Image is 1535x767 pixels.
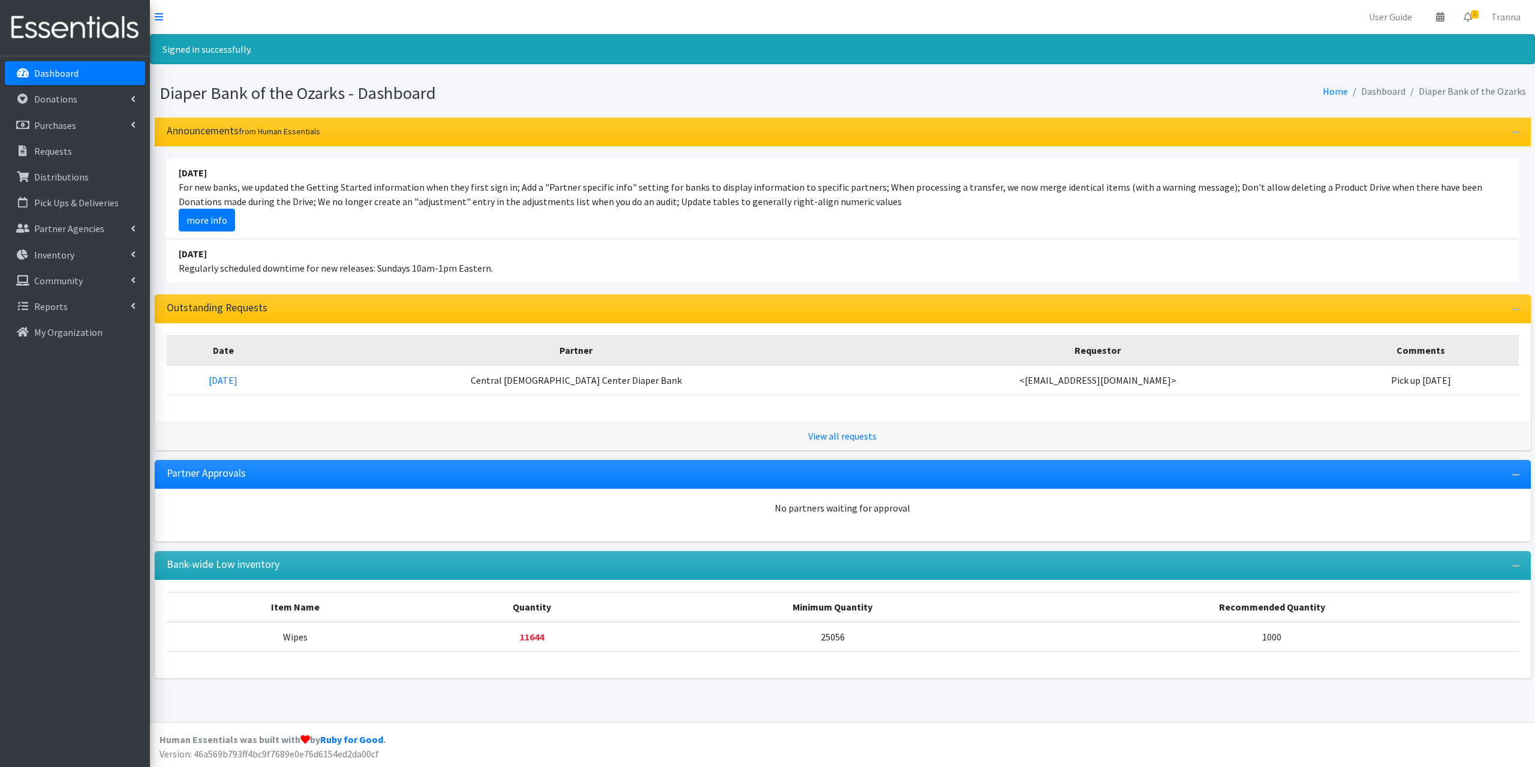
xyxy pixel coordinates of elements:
[34,300,68,312] p: Reports
[179,209,235,231] a: more info
[150,34,1535,64] div: Signed in successfully.
[424,592,640,622] th: Quantity
[5,165,145,189] a: Distributions
[34,197,119,209] p: Pick Ups & Deliveries
[167,501,1519,515] div: No partners waiting for approval
[1359,5,1422,29] a: User Guide
[239,126,320,137] small: from Human Essentials
[167,158,1519,239] li: For new banks, we updated the Getting Started information when they first sign in; Add a "Partner...
[34,119,76,131] p: Purchases
[34,93,77,105] p: Donations
[167,467,246,480] h3: Partner Approvals
[5,191,145,215] a: Pick Ups & Deliveries
[5,269,145,293] a: Community
[1482,5,1530,29] a: Tranna
[34,145,72,157] p: Requests
[179,167,207,179] strong: [DATE]
[1405,83,1526,100] li: Diaper Bank of the Ozarks
[808,430,877,442] a: View all requests
[5,139,145,163] a: Requests
[1454,5,1482,29] a: 1
[159,748,379,760] span: Version: 46a569b793ff4bc9f7689e0e76d6154ed2da00cf
[5,87,145,111] a: Donations
[34,67,79,79] p: Dashboard
[34,326,103,338] p: My Organization
[167,239,1519,282] li: Regularly scheduled downtime for new releases: Sundays 10am-1pm Eastern.
[5,243,145,267] a: Inventory
[280,335,872,365] th: Partner
[34,222,104,234] p: Partner Agencies
[1471,10,1479,19] span: 1
[167,125,320,137] h3: Announcements
[179,248,207,260] strong: [DATE]
[159,83,838,104] h1: Diaper Bank of the Ozarks - Dashboard
[5,294,145,318] a: Reports
[167,622,425,652] td: Wipes
[209,374,237,386] a: [DATE]
[34,249,74,261] p: Inventory
[34,275,83,287] p: Community
[280,365,872,395] td: Central [DEMOGRAPHIC_DATA] Center Diaper Bank
[640,622,1025,652] td: 25056
[1025,592,1519,622] th: Recommended Quantity
[159,733,386,745] strong: Human Essentials was built with by .
[520,631,544,643] strong: Below minimum quantity
[640,592,1025,622] th: Minimum Quantity
[5,216,145,240] a: Partner Agencies
[5,61,145,85] a: Dashboard
[1323,335,1519,365] th: Comments
[34,171,89,183] p: Distributions
[872,365,1323,395] td: <[EMAIL_ADDRESS][DOMAIN_NAME]>
[167,302,267,314] h3: Outstanding Requests
[1323,85,1348,97] a: Home
[1025,622,1519,652] td: 1000
[5,113,145,137] a: Purchases
[167,558,279,571] h3: Bank-wide Low inventory
[872,335,1323,365] th: Requestor
[167,335,280,365] th: Date
[1323,365,1519,395] td: Pick up [DATE]
[320,733,383,745] a: Ruby for Good
[1348,83,1405,100] li: Dashboard
[167,592,425,622] th: Item Name
[5,320,145,344] a: My Organization
[5,8,145,48] img: HumanEssentials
